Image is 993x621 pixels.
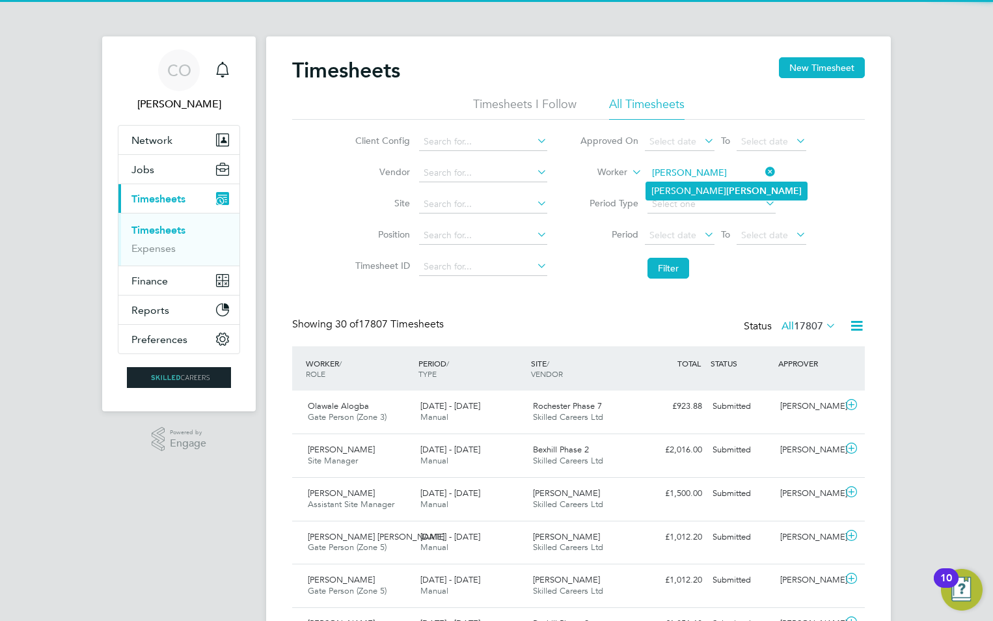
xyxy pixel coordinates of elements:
div: APPROVER [775,352,843,375]
a: Expenses [131,242,176,255]
span: Assistant Site Manager [308,499,394,510]
span: Gate Person (Zone 5) [308,585,387,596]
span: Network [131,134,172,146]
span: Manual [420,585,448,596]
span: Rochester Phase 7 [533,400,602,411]
span: / [547,358,549,368]
div: STATUS [707,352,775,375]
span: 17807 Timesheets [335,318,444,331]
button: Filter [647,258,689,279]
label: Period [580,228,638,240]
span: Select date [741,229,788,241]
span: Site Manager [308,455,358,466]
span: 17807 [794,320,823,333]
a: Powered byEngage [152,427,207,452]
span: [PERSON_NAME] [308,488,375,499]
div: Submitted [707,570,775,591]
span: [PERSON_NAME] [PERSON_NAME] [308,531,444,542]
label: Position [351,228,410,240]
input: Search for... [419,258,547,276]
li: [PERSON_NAME] [646,182,807,200]
button: Network [118,126,239,154]
label: Vendor [351,166,410,178]
span: Manual [420,411,448,422]
div: [PERSON_NAME] [775,570,843,591]
span: To [717,132,734,149]
span: Manual [420,542,448,553]
label: Worker [569,166,627,179]
div: [PERSON_NAME] [775,396,843,417]
input: Select one [647,195,776,214]
b: [PERSON_NAME] [726,186,802,197]
label: Period Type [580,197,638,209]
span: / [446,358,449,368]
img: skilledcareers-logo-retina.png [127,367,231,388]
span: Olawale Alogba [308,400,369,411]
span: VENDOR [531,368,563,379]
li: Timesheets I Follow [473,96,577,120]
span: Select date [649,135,696,147]
div: Submitted [707,483,775,504]
div: 10 [940,578,952,595]
span: Reports [131,304,169,316]
div: Submitted [707,527,775,548]
span: / [339,358,342,368]
button: Timesheets [118,184,239,213]
input: Search for... [419,195,547,214]
span: Finance [131,275,168,287]
div: Timesheets [118,213,239,266]
div: £923.88 [640,396,707,417]
span: [DATE] - [DATE] [420,488,480,499]
span: Powered by [170,427,206,438]
a: CO[PERSON_NAME] [118,49,240,112]
label: Approved On [580,135,638,146]
span: Skilled Careers Ltd [533,499,603,510]
div: £1,500.00 [640,483,707,504]
div: £1,012.20 [640,527,707,548]
div: Submitted [707,396,775,417]
span: Select date [741,135,788,147]
span: [DATE] - [DATE] [420,531,480,542]
input: Search for... [419,164,547,182]
span: [PERSON_NAME] [533,574,600,585]
button: Open Resource Center, 10 new notifications [941,569,983,611]
div: WORKER [303,352,415,385]
a: Go to home page [118,367,240,388]
label: Timesheet ID [351,260,410,271]
span: [PERSON_NAME] [533,531,600,542]
div: [PERSON_NAME] [775,527,843,548]
a: Timesheets [131,224,185,236]
div: [PERSON_NAME] [775,439,843,461]
input: Search for... [647,164,776,182]
span: [PERSON_NAME] [308,574,375,585]
span: [PERSON_NAME] [308,444,375,455]
button: Reports [118,296,239,324]
button: Jobs [118,155,239,184]
input: Search for... [419,227,547,245]
div: Showing [292,318,446,331]
span: Gate Person (Zone 3) [308,411,387,422]
div: PERIOD [415,352,528,385]
input: Search for... [419,133,547,151]
button: Finance [118,266,239,295]
span: Skilled Careers Ltd [533,542,603,553]
label: Client Config [351,135,410,146]
span: Engage [170,438,206,449]
div: [PERSON_NAME] [775,483,843,504]
span: Bexhill Phase 2 [533,444,589,455]
span: CO [167,62,191,79]
span: [PERSON_NAME] [533,488,600,499]
span: [DATE] - [DATE] [420,400,480,411]
button: New Timesheet [779,57,865,78]
span: TOTAL [677,358,701,368]
li: All Timesheets [609,96,685,120]
span: Timesheets [131,193,185,205]
h2: Timesheets [292,57,400,83]
span: To [717,226,734,243]
nav: Main navigation [102,36,256,411]
div: £1,012.20 [640,570,707,591]
span: Skilled Careers Ltd [533,585,603,596]
span: Skilled Careers Ltd [533,455,603,466]
div: Submitted [707,439,775,461]
span: TYPE [418,368,437,379]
